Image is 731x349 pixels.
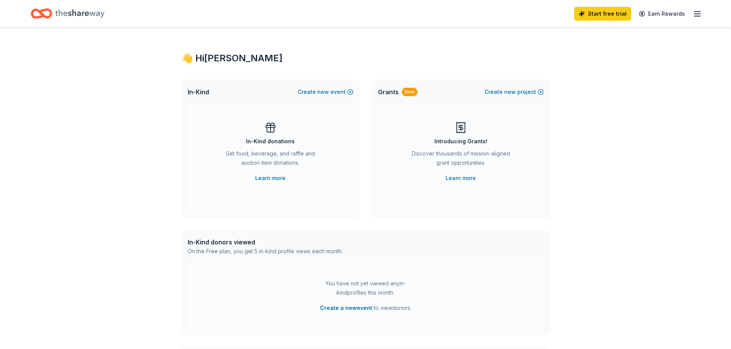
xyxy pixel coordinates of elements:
div: On the Free plan, you get 5 in-kind profile views each month. [188,247,343,256]
a: Home [31,5,104,23]
div: New [402,88,417,96]
span: to view donors . [320,303,411,313]
div: You have not yet viewed any in-kind profiles this month. [318,279,414,297]
button: Create a newevent [320,303,372,313]
div: Introducing Grants! [434,137,487,146]
div: Get food, beverage, and raffle and auction item donations. [218,149,323,170]
span: Grants [378,87,399,97]
a: Learn more [255,174,285,183]
div: In-Kind donations [246,137,295,146]
div: In-Kind donors viewed [188,238,343,247]
button: Createnewevent [298,87,353,97]
div: 👋 Hi [PERSON_NAME] [182,52,550,64]
div: Discover thousands of mission-aligned grant opportunities. [409,149,513,170]
a: Start free trial [574,7,631,21]
span: new [504,87,516,97]
span: In-Kind [188,87,209,97]
span: new [317,87,329,97]
button: Createnewproject [485,87,544,97]
a: Earn Rewards [634,7,690,21]
a: Learn more [446,174,476,183]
